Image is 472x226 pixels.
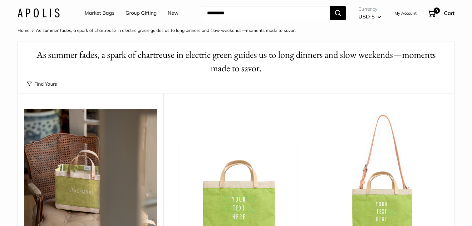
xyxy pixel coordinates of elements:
a: 0 Cart [428,8,455,18]
span: As summer fades, a spark of chartreuse in electric green guides us to long dinners and slow weeke... [36,28,296,33]
button: USD $ [358,12,381,22]
span: 0 [434,8,440,14]
a: Home [17,28,30,33]
a: Market Bags [85,8,115,18]
a: New [168,8,179,18]
span: USD $ [358,13,375,20]
span: Cart [444,10,455,16]
button: Search [330,6,346,20]
img: Apolis [17,8,60,18]
a: My Account [395,9,417,17]
input: Search... [202,6,330,20]
span: Currency [358,5,381,13]
nav: Breadcrumb [17,26,296,34]
h1: As summer fades, a spark of chartreuse in electric green guides us to long dinners and slow weeke... [27,48,445,75]
a: Group Gifting [125,8,157,18]
button: Find Yours [27,80,57,88]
